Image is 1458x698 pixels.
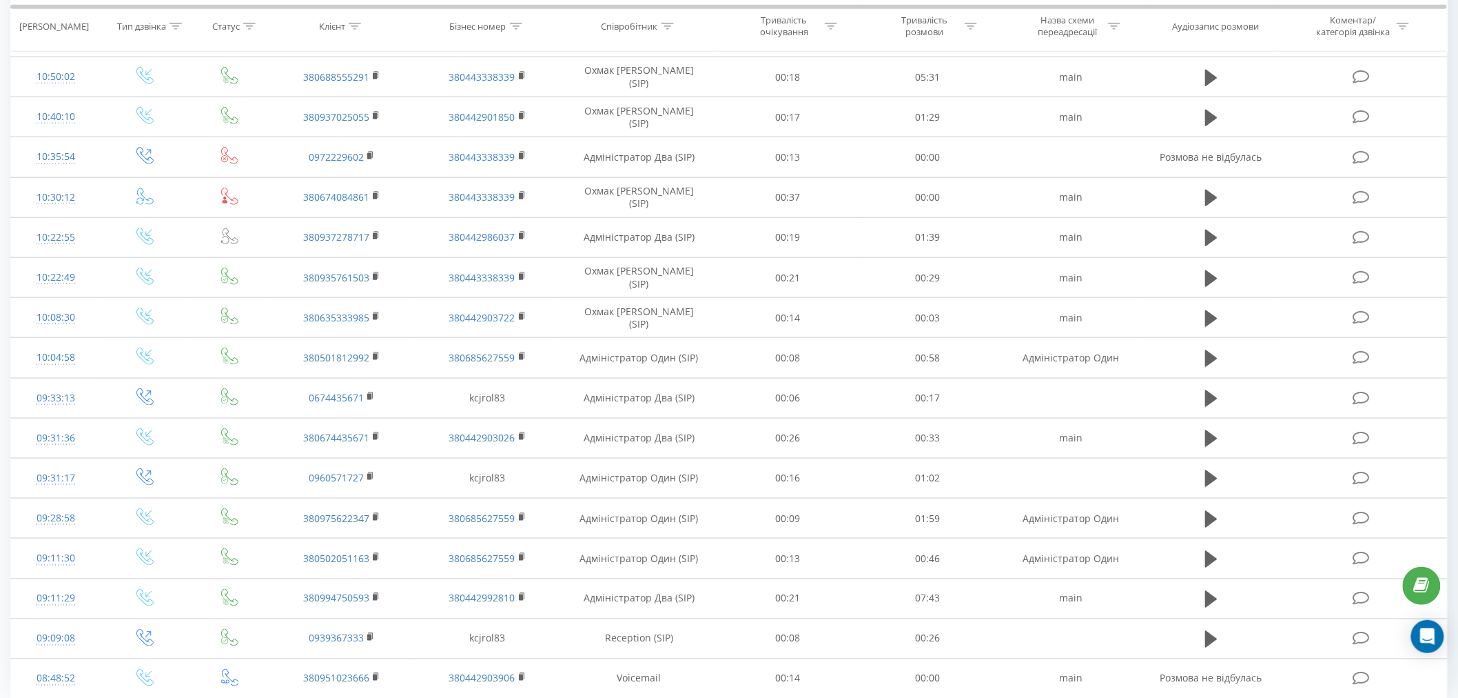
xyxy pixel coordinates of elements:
div: 10:08:30 [25,304,87,331]
a: 380635333985 [303,311,369,324]
td: 00:29 [858,258,998,298]
a: 380443338339 [449,190,515,203]
div: 10:30:12 [25,184,87,211]
td: main [998,217,1144,257]
td: Reception (SIP) [560,619,717,659]
div: Співробітник [602,20,658,32]
div: 10:35:54 [25,143,87,170]
td: Адміністратор Один (SIP) [560,458,717,498]
a: 380674084861 [303,190,369,203]
td: 01:02 [858,458,998,498]
div: 10:40:10 [25,103,87,130]
td: Охмак [PERSON_NAME] (SIP) [560,177,717,217]
td: Охмак [PERSON_NAME] (SIP) [560,298,717,338]
td: main [998,57,1144,97]
td: 00:19 [717,217,858,257]
div: 09:11:29 [25,586,87,612]
td: 00:33 [858,418,998,458]
div: Бізнес номер [450,20,506,32]
a: 380443338339 [449,70,515,83]
a: 380685627559 [449,552,515,565]
div: 09:33:13 [25,385,87,412]
td: Адміністратор Один [998,499,1144,539]
td: 00:37 [717,177,858,217]
td: 01:39 [858,217,998,257]
td: main [998,579,1144,619]
td: 00:58 [858,338,998,378]
a: 380442903906 [449,672,515,685]
td: 07:43 [858,579,998,619]
td: 00:08 [717,619,858,659]
a: 0939367333 [309,632,364,645]
a: 380688555291 [303,70,369,83]
td: 00:13 [717,137,858,177]
div: 08:48:52 [25,666,87,692]
td: 00:26 [858,619,998,659]
td: 00:21 [717,258,858,298]
td: Охмак [PERSON_NAME] (SIP) [560,57,717,97]
div: 09:11:30 [25,545,87,572]
a: 380685627559 [449,512,515,525]
div: Тривалість очікування [748,14,821,38]
td: Адміністратор Один [998,539,1144,579]
td: 00:03 [858,298,998,338]
a: 380502051163 [303,552,369,565]
a: 380935761503 [303,271,369,284]
a: 380685627559 [449,351,515,364]
div: 10:22:49 [25,264,87,291]
div: 09:31:17 [25,465,87,492]
td: kcjrol83 [415,458,561,498]
td: 01:59 [858,499,998,539]
td: 00:09 [717,499,858,539]
a: 380937025055 [303,110,369,123]
a: 380951023666 [303,672,369,685]
td: 00:17 [717,97,858,137]
a: 380975622347 [303,512,369,525]
div: 10:22:55 [25,224,87,251]
td: 00:18 [717,57,858,97]
a: 0972229602 [309,150,364,163]
td: main [998,97,1144,137]
a: 380442903026 [449,431,515,444]
div: 09:31:36 [25,425,87,452]
td: 00:17 [858,378,998,418]
td: 00:08 [717,338,858,378]
a: 380442901850 [449,110,515,123]
td: 00:00 [858,177,998,217]
td: main [998,177,1144,217]
span: Розмова не відбулась [1160,672,1262,685]
span: Розмова не відбулась [1160,150,1262,163]
div: 09:28:58 [25,505,87,532]
td: 00:26 [717,418,858,458]
div: Open Intercom Messenger [1411,620,1444,653]
a: 380501812992 [303,351,369,364]
a: 380937278717 [303,230,369,243]
div: 10:50:02 [25,63,87,90]
div: [PERSON_NAME] [19,20,89,32]
td: 00:06 [717,378,858,418]
td: Адміністратор Два (SIP) [560,137,717,177]
td: Адміністратор Два (SIP) [560,217,717,257]
td: 00:21 [717,579,858,619]
div: 10:04:58 [25,344,87,371]
div: Аудіозапис розмови [1173,20,1260,32]
a: 380674435671 [303,431,369,444]
div: Статус [212,20,240,32]
td: kcjrol83 [415,378,561,418]
td: 00:00 [858,137,998,177]
a: 380443338339 [449,271,515,284]
td: main [998,298,1144,338]
a: 380443338339 [449,150,515,163]
a: 0674435671 [309,391,364,404]
a: 380442992810 [449,592,515,605]
a: 0960571727 [309,471,364,484]
div: Клієнт [319,20,345,32]
td: main [998,258,1144,298]
div: Тип дзвінка [117,20,166,32]
td: 00:16 [717,458,858,498]
a: 380442986037 [449,230,515,243]
td: kcjrol83 [415,619,561,659]
td: Охмак [PERSON_NAME] (SIP) [560,97,717,137]
div: Коментар/категорія дзвінка [1313,14,1393,38]
td: main [998,418,1144,458]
